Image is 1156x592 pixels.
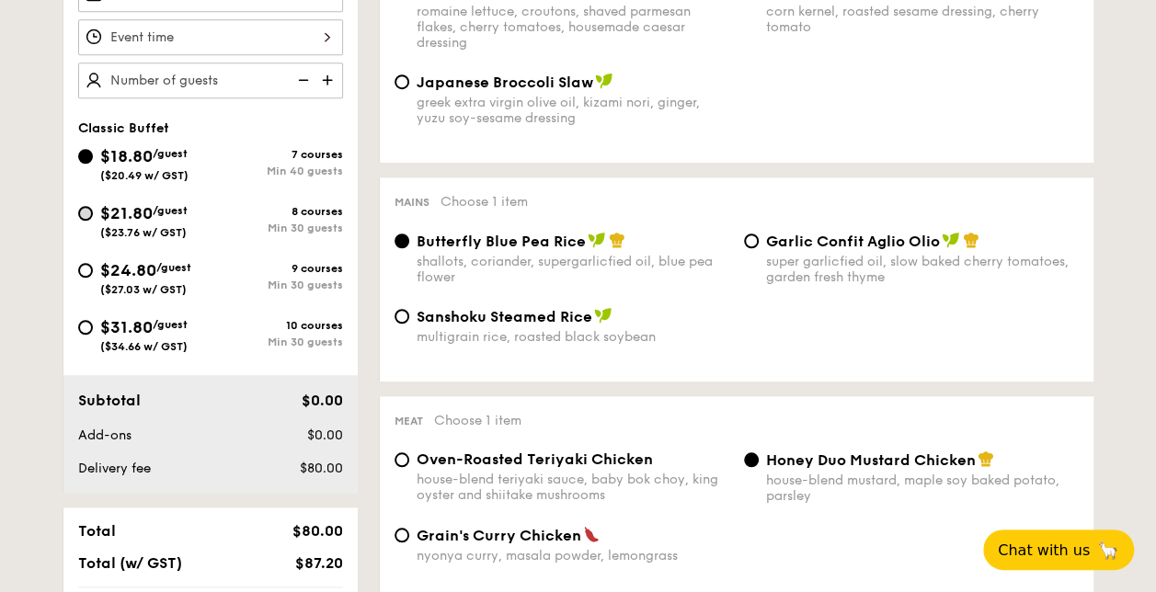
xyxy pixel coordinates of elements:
[78,63,343,98] input: Number of guests
[78,522,116,540] span: Total
[78,149,93,164] input: $18.80/guest($20.49 w/ GST)7 coursesMin 40 guests
[1097,540,1119,561] span: 🦙
[294,554,342,572] span: $87.20
[211,165,343,177] div: Min 40 guests
[78,320,93,335] input: $31.80/guest($34.66 w/ GST)10 coursesMin 30 guests
[100,146,153,166] span: $18.80
[153,147,188,160] span: /guest
[78,206,93,221] input: $21.80/guest($23.76 w/ GST)8 coursesMin 30 guests
[417,74,593,91] span: Japanese Broccoli Slaw
[978,450,994,467] img: icon-chef-hat.a58ddaea.svg
[417,329,729,345] div: multigrain rice, roasted black soybean
[100,283,187,296] span: ($27.03 w/ GST)
[983,529,1134,570] button: Chat with us🦙
[417,254,729,285] div: shallots, coriander, supergarlicfied oil, blue pea flower
[395,309,409,324] input: Sanshoku Steamed Ricemultigrain rice, roasted black soybean
[78,554,182,572] span: Total (w/ GST)
[395,74,409,89] input: Japanese Broccoli Slawgreek extra virgin olive oil, kizami nori, ginger, yuzu soy-sesame dressing
[942,232,960,248] img: icon-vegan.f8ff3823.svg
[211,319,343,332] div: 10 courses
[100,340,188,353] span: ($34.66 w/ GST)
[434,413,521,428] span: Choose 1 item
[211,205,343,218] div: 8 courses
[417,472,729,503] div: house-blend teriyaki sauce, baby bok choy, king oyster and shiitake mushrooms
[417,527,581,544] span: Grain's Curry Chicken
[395,528,409,542] input: Grain's Curry Chickennyonya curry, masala powder, lemongrass
[292,522,342,540] span: $80.00
[766,254,1079,285] div: super garlicfied oil, slow baked cherry tomatoes, garden fresh thyme
[417,548,729,564] div: nyonya curry, masala powder, lemongrass
[395,415,423,427] span: Meat
[78,461,151,476] span: Delivery fee
[315,63,343,97] img: icon-add.58712e84.svg
[211,336,343,348] div: Min 30 guests
[78,427,132,443] span: Add-ons
[766,4,1079,35] div: corn kernel, roasted sesame dressing, cherry tomato
[288,63,315,97] img: icon-reduce.1d2dbef1.svg
[100,226,187,239] span: ($23.76 w/ GST)
[78,19,343,55] input: Event time
[211,222,343,234] div: Min 30 guests
[100,260,156,280] span: $24.80
[301,392,342,409] span: $0.00
[100,203,153,223] span: $21.80
[963,232,979,248] img: icon-chef-hat.a58ddaea.svg
[583,526,600,542] img: icon-spicy.37a8142b.svg
[395,233,409,248] input: Butterfly Blue Pea Riceshallots, coriander, supergarlicfied oil, blue pea flower
[156,261,191,274] span: /guest
[153,204,188,217] span: /guest
[211,262,343,275] div: 9 courses
[766,451,976,469] span: Honey Duo Mustard Chicken
[744,452,759,467] input: Honey Duo Mustard Chickenhouse-blend mustard, maple soy baked potato, parsley
[306,427,342,443] span: $0.00
[417,233,586,250] span: Butterfly Blue Pea Rice
[78,263,93,278] input: $24.80/guest($27.03 w/ GST)9 coursesMin 30 guests
[78,392,141,409] span: Subtotal
[744,233,759,248] input: Garlic Confit Aglio Oliosuper garlicfied oil, slow baked cherry tomatoes, garden fresh thyme
[100,169,189,182] span: ($20.49 w/ GST)
[417,450,653,468] span: Oven-Roasted Teriyaki Chicken
[299,461,342,476] span: $80.00
[417,308,592,325] span: Sanshoku Steamed Rice
[594,307,612,324] img: icon-vegan.f8ff3823.svg
[78,120,169,136] span: Classic Buffet
[100,317,153,337] span: $31.80
[395,452,409,467] input: Oven-Roasted Teriyaki Chickenhouse-blend teriyaki sauce, baby bok choy, king oyster and shiitake ...
[441,194,528,210] span: Choose 1 item
[766,233,940,250] span: Garlic Confit Aglio Olio
[766,472,1079,504] div: house-blend mustard, maple soy baked potato, parsley
[998,541,1090,559] span: Chat with us
[211,279,343,291] div: Min 30 guests
[609,232,625,248] img: icon-chef-hat.a58ddaea.svg
[153,318,188,331] span: /guest
[417,4,729,51] div: romaine lettuce, croutons, shaved parmesan flakes, cherry tomatoes, housemade caesar dressing
[588,232,606,248] img: icon-vegan.f8ff3823.svg
[395,196,429,209] span: Mains
[417,95,729,126] div: greek extra virgin olive oil, kizami nori, ginger, yuzu soy-sesame dressing
[211,148,343,161] div: 7 courses
[595,73,613,89] img: icon-vegan.f8ff3823.svg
